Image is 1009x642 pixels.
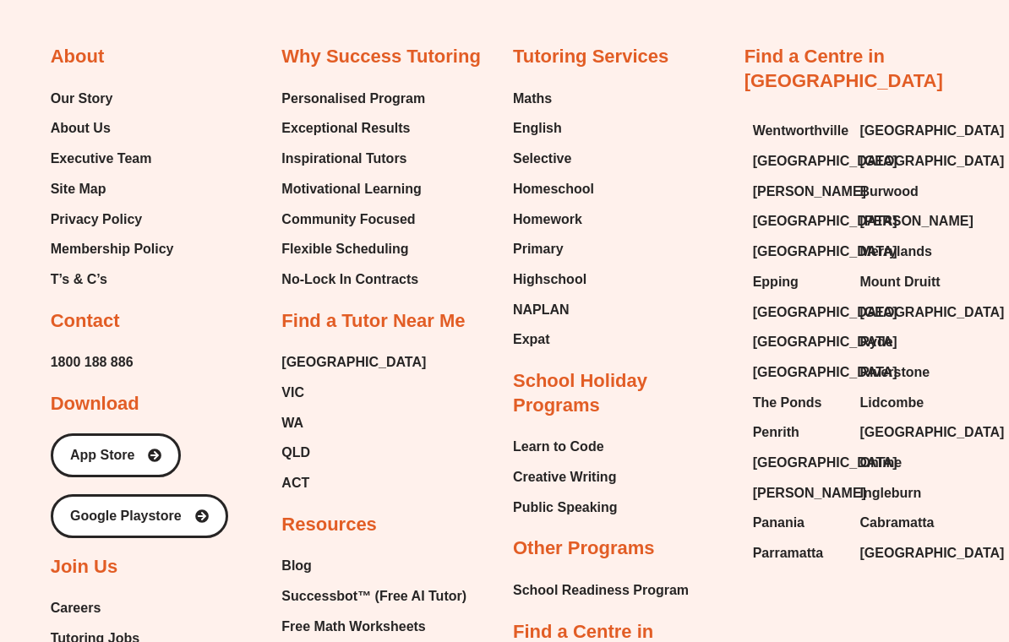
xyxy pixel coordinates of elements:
[390,2,413,25] button: Draw
[859,149,1004,174] span: [GEOGRAPHIC_DATA]
[281,267,418,292] span: No-Lock In Contracts
[281,86,425,112] span: Personalised Program
[281,350,426,375] a: [GEOGRAPHIC_DATA]
[51,309,120,334] h2: Contact
[513,434,604,460] span: Learn to Code
[281,146,406,171] span: Inspirational Tutors
[51,267,107,292] span: T’s & C’s
[281,553,483,579] a: Blog
[513,45,668,69] h2: Tutoring Services
[753,239,897,264] span: [GEOGRAPHIC_DATA]
[513,465,618,490] a: Creative Writing
[281,177,425,202] a: Motivational Learning
[281,207,425,232] a: Community Focused
[281,237,408,262] span: Flexible Scheduling
[51,177,106,202] span: Site Map
[753,390,843,416] a: The Ponds
[77,182,447,192] span: - Data can be summarised or described using measures of centre and measures of spread.
[753,420,799,445] span: Penrith
[859,239,931,264] span: Merrylands
[753,390,822,416] span: The Ponds
[753,329,843,355] a: [GEOGRAPHIC_DATA]
[281,440,310,465] span: QLD
[51,596,196,621] a: Careers
[859,360,950,385] a: Riverstone
[513,267,586,292] span: Highschool
[753,179,866,204] span: [PERSON_NAME]
[77,262,369,271] span: - The mean of a set of data is the average of the numbers. It is given by:
[77,443,457,452] span: - Measures of spread include the range and interquartile range. They are used to describe the
[51,146,174,171] a: Executive Team
[859,300,950,325] a: [GEOGRAPHIC_DATA]
[513,177,594,202] a: Homeschool
[413,2,437,25] button: Add or edit images
[281,116,410,141] span: Exceptional Results
[281,440,426,465] a: QLD
[51,392,139,416] h2: Download
[513,578,689,603] a: School Readiness Program
[281,380,304,405] span: VIC
[513,237,594,262] a: Primary
[51,86,174,112] a: Our Story
[51,494,228,538] a: Google Playstore
[753,209,897,234] span: [GEOGRAPHIC_DATA]
[51,555,117,579] h2: Join Us
[753,269,799,295] span: Epping
[51,237,174,262] a: Membership Policy
[753,118,843,144] a: Wentworthville
[51,350,134,375] a: 1800 188 886
[77,363,294,373] span: the median will be the average of these two numbers.
[753,239,843,264] a: [GEOGRAPHIC_DATA]
[753,118,849,144] span: Wentworthville
[281,553,312,579] span: Blog
[753,360,897,385] span: [GEOGRAPHIC_DATA]
[513,327,550,352] span: Expat
[281,471,426,496] a: ACT
[753,360,843,385] a: [GEOGRAPHIC_DATA]
[281,237,425,262] a: Flexible Scheduling
[859,239,950,264] a: Merrylands
[753,209,843,234] a: [GEOGRAPHIC_DATA]
[70,509,182,523] span: Google Playstore
[859,209,973,234] span: [PERSON_NAME]
[77,506,256,515] span: 𝑅𝑎𝑛𝑔𝑒 = ℎ𝑖𝑔ℎ𝑒𝑠𝑡 𝑛𝑢𝑚𝑏𝑒𝑟 − 𝑙𝑜𝑤𝑒𝑠𝑡 𝑛𝑢𝑚𝑏𝑒𝑟
[281,207,415,232] span: Community Focused
[77,490,417,499] span: - The range of a set of data is the difference between the lowest and highest values.
[51,116,174,141] a: About Us
[77,280,91,290] span: 𝑥̄ =
[77,395,448,405] span: - The mode is the most common value and is the value that occurs most frequently. Multiple
[513,267,594,292] a: Highschool
[859,390,924,416] span: Lidcombe
[281,116,425,141] a: Exceptional Results
[859,420,1004,445] span: [GEOGRAPHIC_DATA]
[281,309,465,334] h2: Find a Tutor Near Me
[281,411,426,436] a: WA
[513,146,594,171] a: Selective
[77,90,346,106] span: Statistics & Probability • Lesson 7
[281,177,421,202] span: Motivational Learning
[281,45,481,69] h2: Why Success Tutoring
[859,329,892,355] span: Ryde
[513,536,655,561] h2: Other Programs
[513,237,564,262] span: Primary
[711,451,1009,642] iframe: Chat Widget
[281,584,466,609] span: Successbot™ (Free AI Tutor)
[51,207,143,232] span: Privacy Policy
[513,297,594,323] a: NAPLAN
[513,86,552,112] span: Maths
[859,118,1004,144] span: [GEOGRAPHIC_DATA]
[281,411,303,436] span: WA
[859,269,940,295] span: Mount Druitt
[744,46,943,91] a: Find a Centre in [GEOGRAPHIC_DATA]
[281,614,483,639] a: Free Math Worksheets
[77,154,248,167] span: Measures of centre & spread
[51,116,111,141] span: About Us
[77,411,330,421] span: values can be the mode if they all share the highest frequency.
[859,209,950,234] a: [PERSON_NAME]
[753,149,843,174] a: [GEOGRAPHIC_DATA]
